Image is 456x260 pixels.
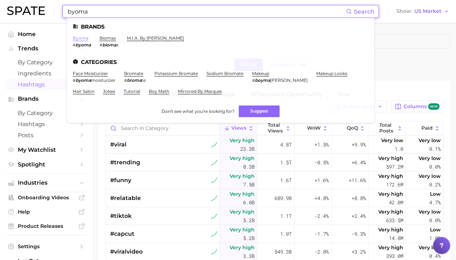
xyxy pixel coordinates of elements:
[378,154,403,162] span: Very high
[394,145,403,153] span: 1.0
[430,190,440,198] span: Low
[418,243,440,252] span: Very low
[99,35,116,41] a: biomax
[394,7,451,16] button: ShowUS Market
[429,162,440,171] span: 0.0%
[18,70,75,77] span: Ingredients
[379,122,395,134] span: Total Posts
[240,145,255,153] span: 23.3b
[6,192,87,203] a: Onboarding Videos
[124,89,140,94] a: tutorial
[106,136,443,154] button: #viraltiktok sustained riserVery high23.3b4.8t+1.5%+9.9%Very low1.0Very low0.1%
[280,158,292,167] span: 1.5t
[211,213,217,219] img: tiktok sustained riser
[103,89,115,94] a: jokes
[280,140,292,149] span: 4.8t
[349,176,366,185] span: +11.6%
[142,77,146,83] span: te
[418,207,440,216] span: Very low
[110,230,134,238] span: #capcut
[243,216,255,225] span: 5.2b
[18,31,75,37] span: Home
[18,223,75,229] span: Product Releases
[73,35,88,41] a: byoma
[6,57,87,68] a: by Category
[429,145,440,153] span: 0.1%
[347,125,358,131] span: QoQ
[116,42,118,47] span: x
[352,212,366,220] span: +2.4%
[352,230,366,238] span: -9.3%
[418,154,440,162] span: Very low
[106,207,443,225] button: #tiktoktiktok sustained riserVery high5.2b1.1t-2.4%+2.4%Very high633.5mVery low0.0%
[230,136,255,145] span: Very high
[18,194,75,201] span: Onboarding Videos
[403,103,439,110] span: Columns
[110,176,131,185] span: #funny
[6,119,87,130] a: Hashtags
[381,136,403,145] span: Very low
[106,121,220,135] input: Search in category
[73,89,94,94] a: hair salon
[391,100,443,112] button: Columnsnew
[369,121,406,135] button: Total Posts
[386,162,403,171] span: 597.2m
[18,161,75,168] span: Spotlight
[257,121,294,135] button: Total Views
[6,177,87,188] button: Industries
[127,77,142,83] em: broma
[314,140,329,149] span: +1.5%
[73,24,368,30] li: Brands
[124,71,143,76] a: bromate
[378,172,403,180] span: Very high
[73,71,108,76] a: face moisturizer
[389,198,403,207] span: 42.0m
[280,230,292,238] span: 1.0t
[106,189,443,207] button: #relatabletiktok sustained riserVery high6.0b689.9b+4.8%+8.8%Very high42.0mLow4.7%
[6,206,87,217] a: Help
[406,121,443,135] button: Paid
[280,212,292,220] span: 1.1t
[6,68,87,79] a: Ingredients
[102,42,116,47] em: bioma
[429,198,440,207] span: 4.7%
[6,221,87,231] a: Product Releases
[354,8,374,15] span: Search
[414,9,441,13] span: US Market
[220,121,257,135] button: Views
[396,9,412,13] span: Show
[18,243,75,250] span: Settings
[314,230,329,238] span: -1.7%
[243,162,255,171] span: 8.3b
[421,125,432,131] span: Paid
[7,6,45,15] img: SPATE
[352,158,366,167] span: +6.4%
[307,125,321,131] span: WoW
[230,190,255,198] span: Very high
[6,29,87,40] a: Home
[99,42,102,47] span: #
[211,249,217,255] img: tiktok sustained riser
[73,42,76,47] span: #
[18,81,75,88] span: Hashtags
[378,190,403,198] span: Very high
[352,247,366,256] span: +3.2%
[316,71,347,76] a: makeup looks
[149,89,169,94] a: boy math
[230,225,255,234] span: Very high
[18,59,75,66] span: by Category
[270,77,308,83] span: [PERSON_NAME]
[418,136,440,145] span: Very low
[280,176,292,185] span: 1.6t
[314,212,329,220] span: -2.4%
[124,77,127,83] span: #
[73,77,76,83] span: #
[230,172,255,180] span: Very high
[230,243,255,252] span: Very high
[352,140,366,149] span: +9.9%
[6,144,87,155] a: My Watchlist
[429,180,440,189] span: 0.2%
[18,180,75,186] span: Industries
[73,59,368,65] li: Categories
[110,158,140,167] span: #trending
